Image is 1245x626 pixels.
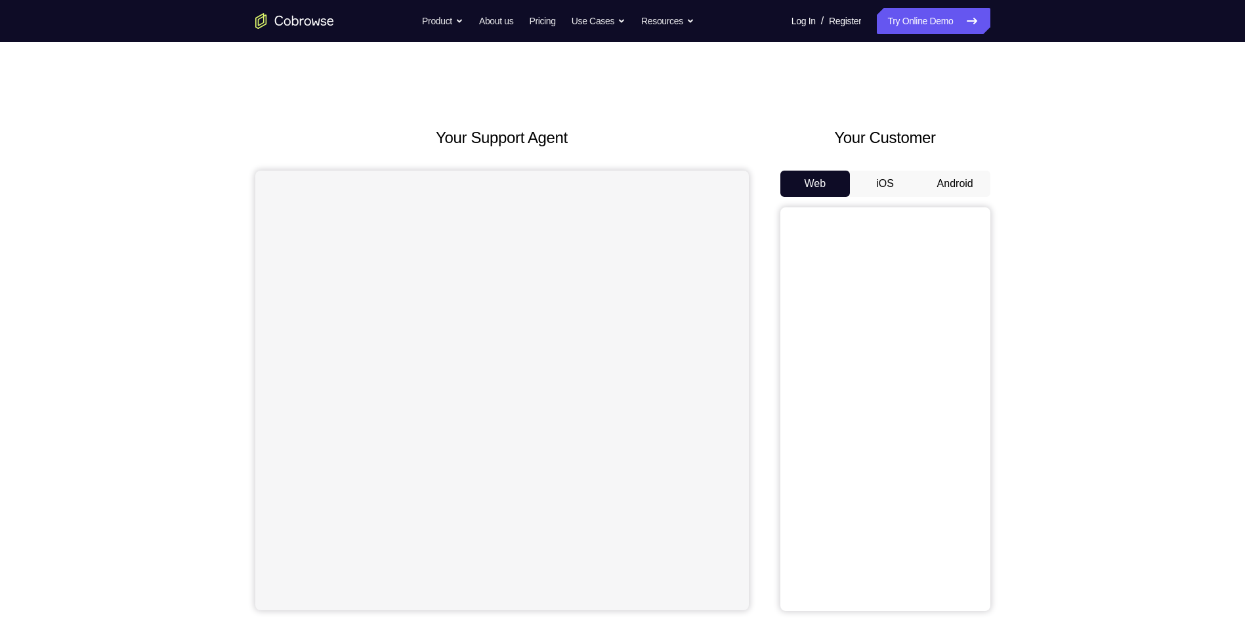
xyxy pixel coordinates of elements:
a: About us [479,8,513,34]
h2: Your Customer [780,126,990,150]
button: Resources [641,8,694,34]
iframe: Agent [255,171,749,610]
button: Web [780,171,851,197]
button: iOS [850,171,920,197]
h2: Your Support Agent [255,126,749,150]
a: Try Online Demo [877,8,990,34]
a: Go to the home page [255,13,334,29]
button: Use Cases [572,8,625,34]
button: Product [422,8,463,34]
a: Pricing [529,8,555,34]
a: Register [829,8,861,34]
a: Log In [791,8,816,34]
span: / [821,13,824,29]
button: Android [920,171,990,197]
